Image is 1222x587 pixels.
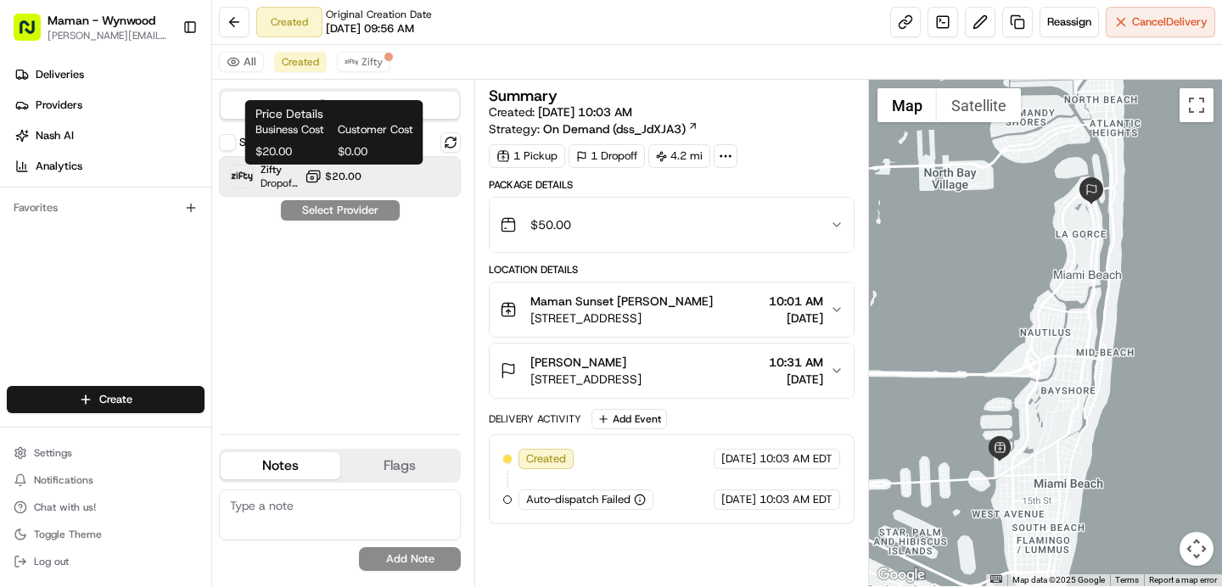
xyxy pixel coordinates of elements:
[760,492,832,507] span: 10:03 AM EDT
[526,451,566,467] span: Created
[526,492,631,507] span: Auto-dispatch Failed
[34,264,48,277] img: 1736555255976-a54dd68f-1ca7-489b-9aae-adbdc363a1c4
[7,194,205,221] div: Favorites
[7,495,205,519] button: Chat with us!
[489,263,854,277] div: Location Details
[7,550,205,573] button: Log out
[543,120,698,137] a: On Demand (dss_JdXJA3)
[17,17,51,51] img: Nash
[326,8,432,21] span: Original Creation Date
[48,12,155,29] button: Maman - Wynwood
[34,446,72,460] span: Settings
[34,555,69,568] span: Log out
[990,575,1002,583] button: Keyboard shortcuts
[34,500,96,514] span: Chat with us!
[345,55,358,69] img: zifty-logo-trans-sq.png
[17,293,44,320] img: Klarizel Pensader
[289,167,309,187] button: Start new chat
[1106,7,1215,37] button: CancelDelivery
[721,492,756,507] span: [DATE]
[489,178,854,192] div: Package Details
[48,29,169,42] button: [PERSON_NAME][EMAIL_ADDRESS][DOMAIN_NAME]
[877,88,937,122] button: Show street map
[337,52,390,72] button: Zifty
[76,162,278,179] div: Start new chat
[53,263,140,277] span: Klarizel Pensader
[261,163,298,176] span: Zifty
[76,179,233,193] div: We're available if you need us!
[221,92,459,119] button: Quotes
[530,354,626,371] span: [PERSON_NAME]
[538,104,632,120] span: [DATE] 10:03 AM
[36,128,74,143] span: Nash AI
[153,309,188,322] span: [DATE]
[219,52,264,72] button: All
[530,310,713,327] span: [STREET_ADDRESS]
[36,159,82,174] span: Analytics
[263,217,309,238] button: See all
[490,282,853,337] button: Maman Sunset [PERSON_NAME][STREET_ADDRESS]10:01 AM[DATE]
[7,386,205,413] button: Create
[255,122,331,137] span: Business Cost
[1115,575,1139,584] a: Terms
[490,344,853,398] button: [PERSON_NAME][STREET_ADDRESS]10:31 AM[DATE]
[769,310,823,327] span: [DATE]
[769,293,823,310] span: 10:01 AM
[137,372,279,403] a: 💻API Documentation
[530,293,713,310] span: Maman Sunset [PERSON_NAME]
[17,68,309,95] p: Welcome 👋
[160,379,272,396] span: API Documentation
[1149,575,1217,584] a: Report a map error
[7,122,211,149] a: Nash AI
[340,452,460,479] button: Flags
[239,135,325,150] label: Show unavailable
[490,198,853,252] button: $50.00
[1180,532,1214,566] button: Map camera controls
[221,452,340,479] button: Notes
[143,309,149,322] span: •
[7,92,211,119] a: Providers
[255,144,331,159] span: $20.00
[34,528,102,541] span: Toggle Theme
[1132,14,1208,30] span: Cancel Delivery
[489,103,632,120] span: Created:
[1047,14,1091,30] span: Reassign
[36,67,84,82] span: Deliveries
[7,153,211,180] a: Analytics
[489,144,565,168] div: 1 Pickup
[362,55,383,69] span: Zifty
[120,420,205,433] a: Powered byPylon
[937,88,1021,122] button: Show satellite imagery
[231,165,253,187] img: Zifty
[569,144,645,168] div: 1 Dropoff
[769,371,823,388] span: [DATE]
[1012,575,1105,584] span: Map data ©2025 Google
[760,451,832,467] span: 10:03 AM EDT
[36,98,82,113] span: Providers
[261,176,298,190] span: Dropoff ETA
[338,144,413,159] span: $0.00
[326,21,414,36] span: [DATE] 09:56 AM
[489,120,698,137] div: Strategy:
[530,216,571,233] span: $50.00
[143,263,149,277] span: •
[36,162,66,193] img: 1724597045416-56b7ee45-8013-43a0-a6f9-03cb97ddad50
[7,7,176,48] button: Maman - Wynwood[PERSON_NAME][EMAIL_ADDRESS][DOMAIN_NAME]
[591,409,667,429] button: Add Event
[34,473,93,487] span: Notifications
[274,52,327,72] button: Created
[873,564,929,586] img: Google
[7,61,211,88] a: Deliveries
[34,379,130,396] span: Knowledge Base
[282,55,319,69] span: Created
[7,523,205,546] button: Toggle Theme
[255,105,413,122] h1: Price Details
[99,392,132,407] span: Create
[34,310,48,323] img: 1736555255976-a54dd68f-1ca7-489b-9aae-adbdc363a1c4
[1040,7,1099,37] button: Reassign
[53,309,140,322] span: Klarizel Pensader
[338,122,413,137] span: Customer Cost
[325,170,362,183] span: $20.00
